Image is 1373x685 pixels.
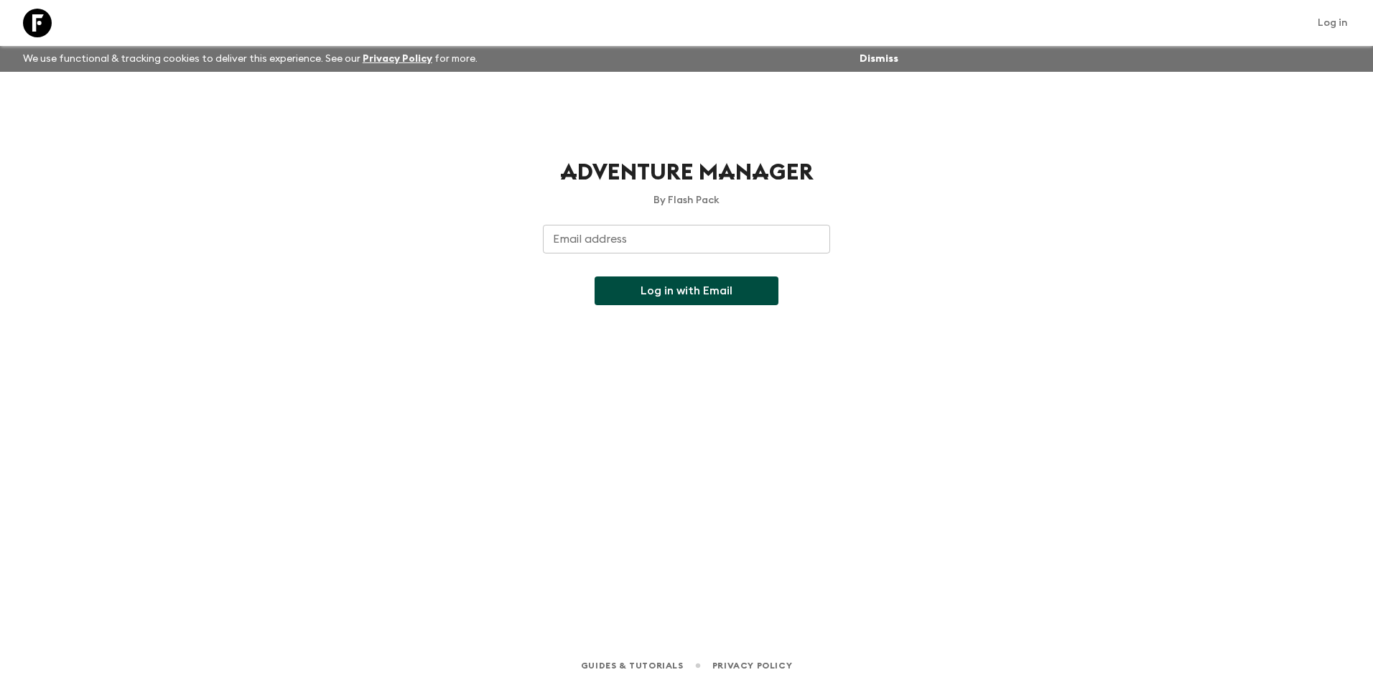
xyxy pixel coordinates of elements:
a: Guides & Tutorials [581,658,684,674]
h1: Adventure Manager [543,158,830,187]
p: We use functional & tracking cookies to deliver this experience. See our for more. [17,46,483,72]
a: Privacy Policy [712,658,792,674]
p: By Flash Pack [543,193,830,208]
a: Privacy Policy [363,54,432,64]
button: Dismiss [856,49,902,69]
button: Log in with Email [595,276,778,305]
a: Log in [1310,13,1356,33]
